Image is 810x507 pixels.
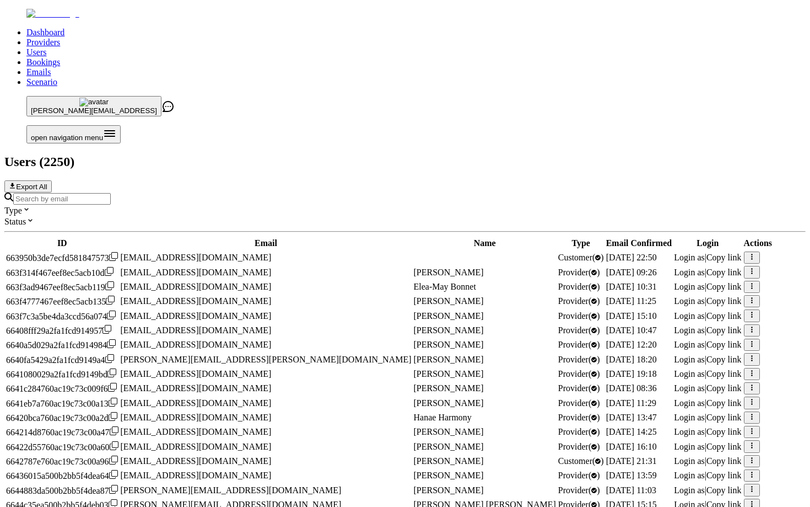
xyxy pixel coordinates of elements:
span: validated [558,442,600,451]
div: | [674,456,741,466]
div: | [674,340,741,350]
input: Search by email [13,193,111,205]
span: validated [558,369,600,378]
span: Copy link [706,471,742,480]
span: Copy link [706,253,742,262]
span: [DATE] 12:20 [606,340,657,349]
span: [PERSON_NAME] [414,355,484,364]
div: Click to copy [6,252,118,263]
div: | [674,485,741,495]
span: open navigation menu [31,134,103,142]
div: Click to copy [6,398,118,409]
a: Bookings [26,57,60,67]
span: [DATE] 16:10 [606,442,657,451]
th: Login [673,238,742,249]
div: Click to copy [6,485,118,496]
span: [PERSON_NAME] [414,485,484,495]
div: Click to copy [6,383,118,394]
th: Actions [743,238,773,249]
span: Login as [674,268,705,277]
span: validated [558,471,600,480]
span: [EMAIL_ADDRESS][DOMAIN_NAME] [121,471,272,480]
span: Login as [674,282,705,291]
div: | [674,369,741,379]
span: [DATE] 11:03 [606,485,656,495]
button: Export All [4,180,52,193]
span: validated [558,253,604,262]
span: validated [558,398,600,408]
div: | [674,253,741,263]
div: Click to copy [6,296,118,307]
th: Email [120,238,412,249]
span: Copy link [706,398,742,408]
span: Copy link [706,442,742,451]
a: Scenario [26,77,57,87]
span: Login as [674,485,705,495]
div: | [674,325,741,335]
span: validated [558,311,600,321]
span: Login as [674,340,705,349]
span: [EMAIL_ADDRESS][DOMAIN_NAME] [121,442,272,451]
span: [PERSON_NAME][EMAIL_ADDRESS][DOMAIN_NAME] [121,485,342,495]
div: Status [4,216,806,227]
a: Users [26,47,46,57]
div: Click to copy [6,456,118,467]
span: Login as [674,413,705,422]
span: validated [558,340,600,349]
th: ID [6,238,119,249]
span: Login as [674,427,705,436]
span: Login as [674,355,705,364]
span: [DATE] 08:36 [606,383,657,393]
div: Click to copy [6,470,118,481]
th: Name [413,238,557,249]
span: [DATE] 19:18 [606,369,657,378]
span: [EMAIL_ADDRESS][DOMAIN_NAME] [121,325,272,335]
div: | [674,471,741,481]
span: [DATE] 11:29 [606,398,656,408]
span: [EMAIL_ADDRESS][DOMAIN_NAME] [121,456,272,466]
span: [DATE] 22:50 [606,253,657,262]
span: validated [558,456,604,466]
div: | [674,268,741,277]
span: Login as [674,369,705,378]
span: Copy link [706,413,742,422]
span: [DATE] 14:25 [606,427,657,436]
div: Click to copy [6,354,118,365]
span: [PERSON_NAME] [414,383,484,393]
span: Copy link [706,325,742,335]
span: [DATE] 09:26 [606,268,657,277]
img: avatar [79,98,109,106]
span: [PERSON_NAME] [414,456,484,466]
span: [PERSON_NAME] [414,442,484,451]
a: Emails [26,67,51,77]
span: Copy link [706,369,742,378]
span: [DATE] 13:47 [606,413,657,422]
span: Copy link [706,311,742,321]
span: Copy link [706,355,742,364]
span: validated [558,427,600,436]
span: Login as [674,456,705,466]
div: | [674,282,741,292]
span: [DATE] 13:59 [606,471,657,480]
span: validated [558,355,600,364]
span: [DATE] 21:31 [606,456,657,466]
div: | [674,427,741,437]
img: Fluum Logo [26,9,79,19]
div: Click to copy [6,325,118,336]
span: [DATE] 15:10 [606,311,657,321]
h2: Users ( 2250 ) [4,154,806,169]
div: | [674,311,741,321]
span: Login as [674,383,705,393]
span: Copy link [706,485,742,495]
span: Copy link [706,427,742,436]
div: | [674,442,741,452]
span: validated [558,485,600,495]
th: Type [558,238,604,249]
span: validated [558,296,600,306]
span: [EMAIL_ADDRESS][DOMAIN_NAME] [121,296,272,306]
span: [EMAIL_ADDRESS][DOMAIN_NAME] [121,413,272,422]
span: [DATE] 11:25 [606,296,656,306]
button: Open menu [26,125,121,143]
span: Login as [674,253,705,262]
span: [PERSON_NAME] [414,471,484,480]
